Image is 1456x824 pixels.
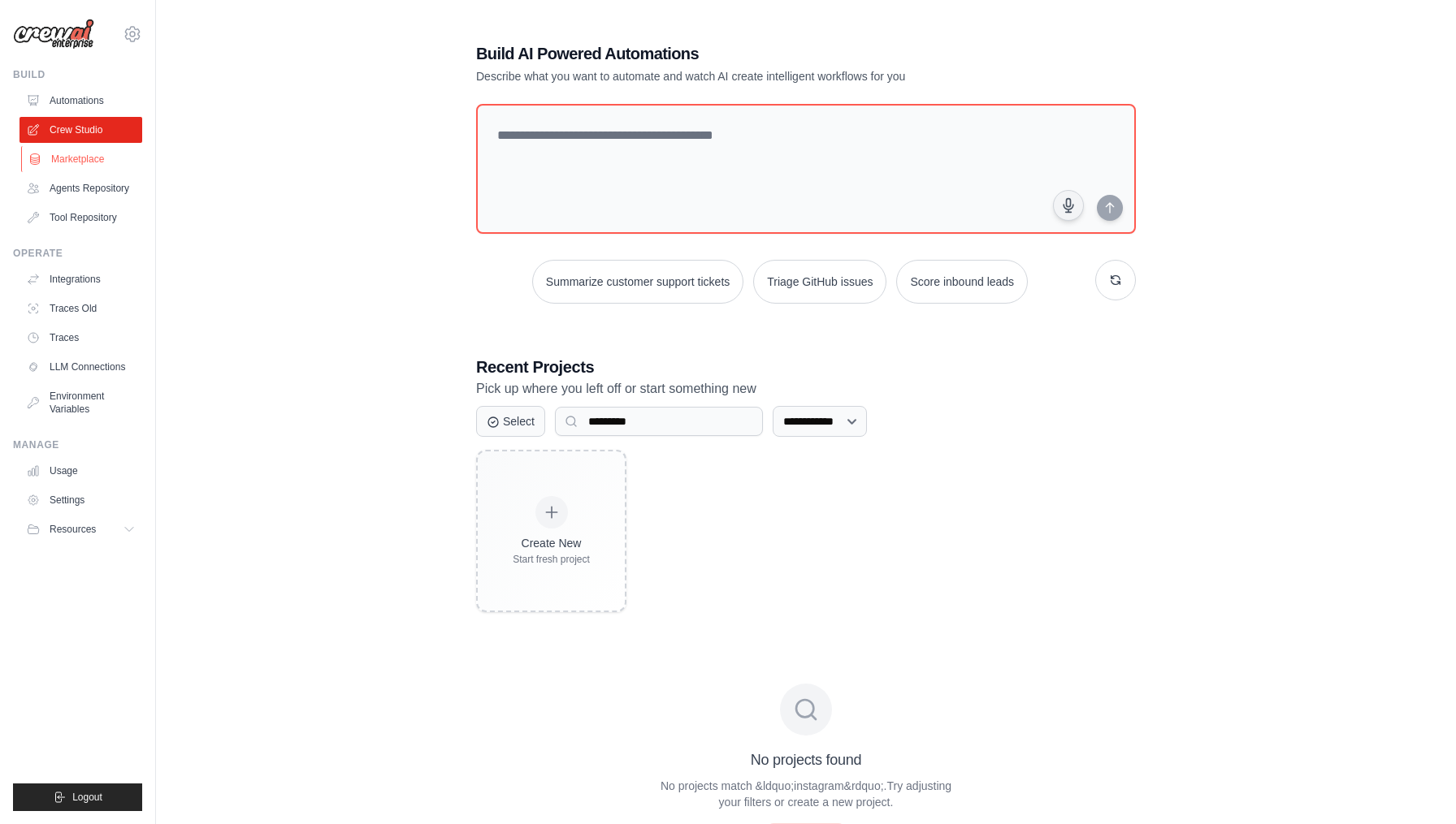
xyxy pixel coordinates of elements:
h4: No projects found [751,749,862,771]
button: Triage GitHub issues [753,260,886,304]
button: Select [476,406,545,437]
a: Agents Repository [19,175,142,201]
h1: Build AI Powered Automations [476,42,1022,65]
button: Score inbound leads [896,260,1028,304]
a: Traces Old [19,296,142,321]
div: Create New [513,535,590,551]
a: Environment Variables [19,383,142,422]
a: Marketplace [21,146,144,172]
button: Click to speak your automation idea [1053,190,1084,221]
a: Automations [19,88,142,114]
div: Start fresh project [513,553,590,566]
button: Logout [13,783,142,811]
a: Traces [19,325,142,351]
span: Logout [72,791,102,804]
a: Settings [19,487,142,513]
p: No projects match &ldquo;instagram&rdquo;. Try adjusting your filters or create a new project. [650,778,962,810]
a: Integrations [19,266,142,292]
div: Build [13,68,142,81]
div: Manage [13,438,142,451]
iframe: Chat Widget [1375,746,1456,824]
p: Describe what you want to automate and watch AI create intelligent workflows for you [476,68,1022,84]
button: Resources [19,516,142,542]
span: Resources [50,523,96,536]
h3: Recent Projects [476,356,1136,378]
a: Crew Studio [19,117,142,143]
button: Get new suggestions [1095,260,1136,300]
div: Operate [13,247,142,260]
a: Usage [19,458,142,484]
a: Tool Repository [19,205,142,231]
img: Logo [13,19,94,50]
p: Pick up where you left off or start something new [476,378,1136,399]
a: LLM Connections [19,354,142,380]
button: Summarize customer support tickets [532,260,743,304]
